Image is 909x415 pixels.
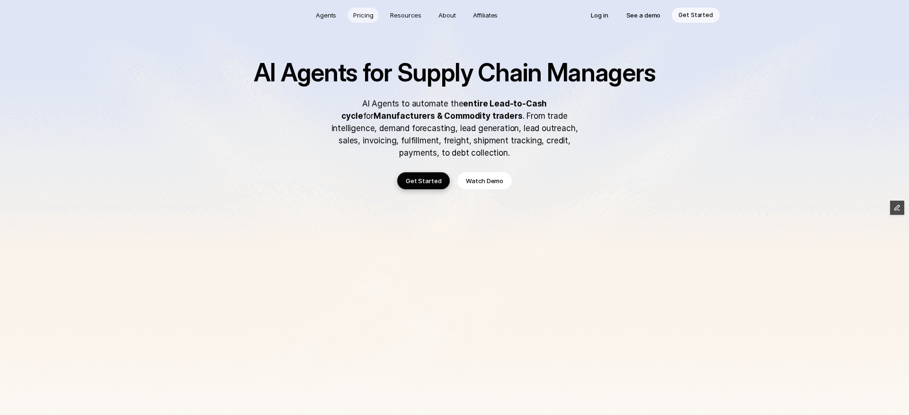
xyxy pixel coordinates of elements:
a: Affiliates [467,8,504,23]
a: Get Started [672,8,720,23]
a: Agents [310,8,342,23]
a: Watch Demo [457,172,512,189]
p: Pricing [353,10,373,20]
a: Resources [384,8,427,23]
p: AI Agents to automate the for . From trade intelligence, demand forecasting, lead generation, lea... [322,97,587,159]
p: Get Started [678,10,713,20]
p: See a demo [626,10,661,20]
a: Pricing [348,8,379,23]
strong: Manufacturers & Commodity traders [374,111,522,121]
p: About [438,10,455,20]
p: Log in [591,10,608,20]
p: Affiliates [473,10,498,20]
a: Log in [584,8,615,23]
p: Watch Demo [466,176,503,185]
p: Get Started [406,176,442,185]
a: About [433,8,461,23]
p: Resources [390,10,421,20]
h1: AI Agents for Supply Chain Managers [246,60,663,86]
button: Edit Framer Content [890,201,904,215]
p: Agents [316,10,336,20]
a: See a demo [620,8,668,23]
a: Get Started [397,172,450,189]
